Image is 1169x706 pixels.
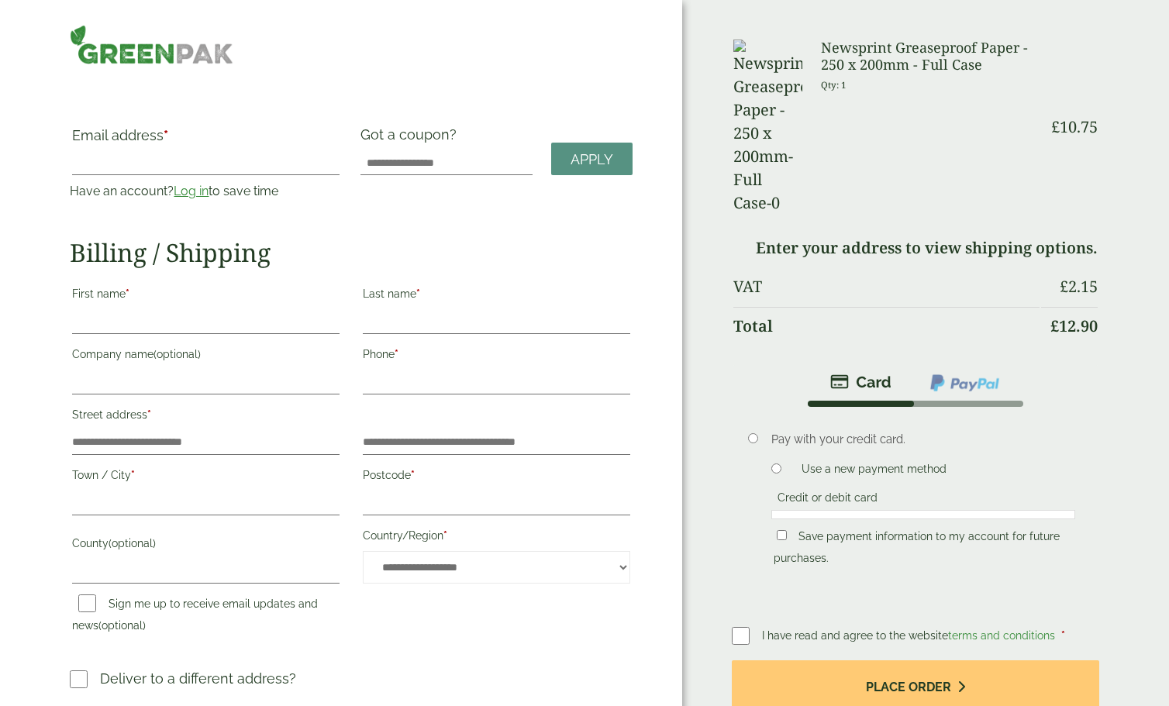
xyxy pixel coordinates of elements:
label: Got a coupon? [360,126,463,150]
label: Email address [72,129,340,150]
label: Phone [363,343,630,370]
img: stripe.png [830,373,891,391]
bdi: 12.90 [1050,315,1098,336]
span: (optional) [153,348,201,360]
span: I have read and agree to the website [762,629,1058,642]
abbr: required [164,127,168,143]
label: First name [72,283,340,309]
img: Newsprint Greaseproof Paper - 250 x 200mm-Full Case-0 [733,40,803,215]
label: Use a new payment method [795,463,953,480]
label: Postcode [363,464,630,491]
span: (optional) [98,619,146,632]
label: Last name [363,283,630,309]
abbr: required [411,469,415,481]
th: VAT [733,268,1040,305]
img: ppcp-gateway.png [929,373,1001,393]
p: Pay with your credit card. [771,431,1074,448]
label: County [72,532,340,559]
td: Enter your address to view shipping options. [733,229,1098,267]
abbr: required [443,529,447,542]
abbr: required [126,288,129,300]
p: Deliver to a different address? [100,668,296,689]
abbr: required [147,408,151,421]
h3: Newsprint Greaseproof Paper - 250 x 200mm - Full Case [821,40,1039,73]
bdi: 10.75 [1051,116,1098,137]
span: (optional) [109,537,156,549]
abbr: required [131,469,135,481]
img: GreenPak Supplies [70,25,233,64]
span: £ [1050,315,1059,336]
abbr: required [416,288,420,300]
label: Company name [72,343,340,370]
abbr: required [395,348,398,360]
h2: Billing / Shipping [70,238,632,267]
a: Apply [551,143,633,176]
label: Country/Region [363,525,630,551]
th: Total [733,307,1040,345]
label: Sign me up to receive email updates and news [72,598,318,636]
label: Save payment information to my account for future purchases. [774,530,1060,569]
label: Street address [72,404,340,430]
a: Log in [174,184,209,198]
p: Have an account? to save time [70,182,342,201]
span: £ [1051,116,1060,137]
span: £ [1060,276,1068,297]
input: Sign me up to receive email updates and news(optional) [78,594,96,612]
span: Apply [571,151,613,168]
small: Qty: 1 [821,79,847,91]
a: terms and conditions [948,629,1055,642]
bdi: 2.15 [1060,276,1098,297]
abbr: required [1061,629,1065,642]
label: Credit or debit card [771,491,884,508]
label: Town / City [72,464,340,491]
